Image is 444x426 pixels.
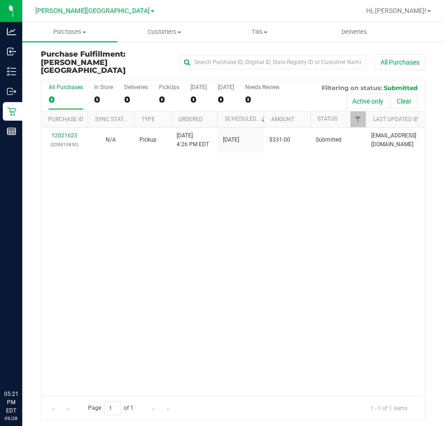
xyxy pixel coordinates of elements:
span: 1 - 1 of 1 items [363,401,415,415]
div: 0 [124,94,148,105]
p: (328810850) [47,140,82,149]
span: Not Applicable [106,136,116,143]
div: Needs Review [245,84,279,90]
inline-svg: Inbound [7,47,16,56]
a: Deliveries [307,22,402,42]
a: Last Updated By [373,116,420,123]
div: [DATE] [190,84,207,90]
div: Deliveries [124,84,148,90]
a: Filter [350,111,366,127]
a: 12021623 [51,132,77,139]
a: Customers [117,22,212,42]
div: All Purchases [49,84,83,90]
span: $331.00 [269,136,290,144]
span: [DATE] [223,136,239,144]
h3: Purchase Fulfillment: [41,50,169,75]
div: 0 [245,94,279,105]
a: Scheduled [225,116,267,122]
p: 05:21 PM EDT [4,390,18,415]
a: Sync Status [95,116,131,123]
button: Clear [391,93,418,109]
a: Tills [212,22,307,42]
inline-svg: Outbound [7,87,16,96]
input: Search Purchase ID, Original ID, State Registry ID or Customer Name... [180,55,365,69]
div: 0 [94,94,113,105]
span: Filtering on status: [322,84,382,91]
div: In Store [94,84,113,90]
p: 09/28 [4,415,18,422]
iframe: Resource center unread badge [27,350,38,361]
div: 0 [159,94,179,105]
span: Purchases [22,28,117,36]
a: Ordered [178,116,203,123]
div: 0 [218,94,234,105]
span: Tills [213,28,307,36]
span: Deliveries [329,28,380,36]
inline-svg: Reports [7,127,16,136]
inline-svg: Inventory [7,67,16,76]
a: Purchase ID [48,116,83,123]
a: Purchases [22,22,117,42]
div: PickUps [159,84,179,90]
iframe: Resource center [9,352,37,380]
div: 0 [49,94,83,105]
a: Type [141,116,155,123]
span: [PERSON_NAME][GEOGRAPHIC_DATA] [35,7,150,15]
button: Active only [346,93,389,109]
div: [DATE] [218,84,234,90]
inline-svg: Retail [7,107,16,116]
button: All Purchases [374,54,425,70]
span: Submitted [384,84,418,91]
button: N/A [106,136,116,144]
span: Hi, [PERSON_NAME]! [366,7,426,14]
a: Status [317,116,337,122]
inline-svg: Analytics [7,27,16,36]
span: Pickup [140,136,157,144]
span: Submitted [316,136,342,144]
div: 0 [190,94,207,105]
span: Page of 1 [80,401,141,415]
a: Amount [271,116,294,123]
span: Customers [118,28,212,36]
input: 1 [104,401,121,415]
span: [PERSON_NAME][GEOGRAPHIC_DATA] [41,58,126,75]
span: [DATE] 4:26 PM EDT [177,131,209,149]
